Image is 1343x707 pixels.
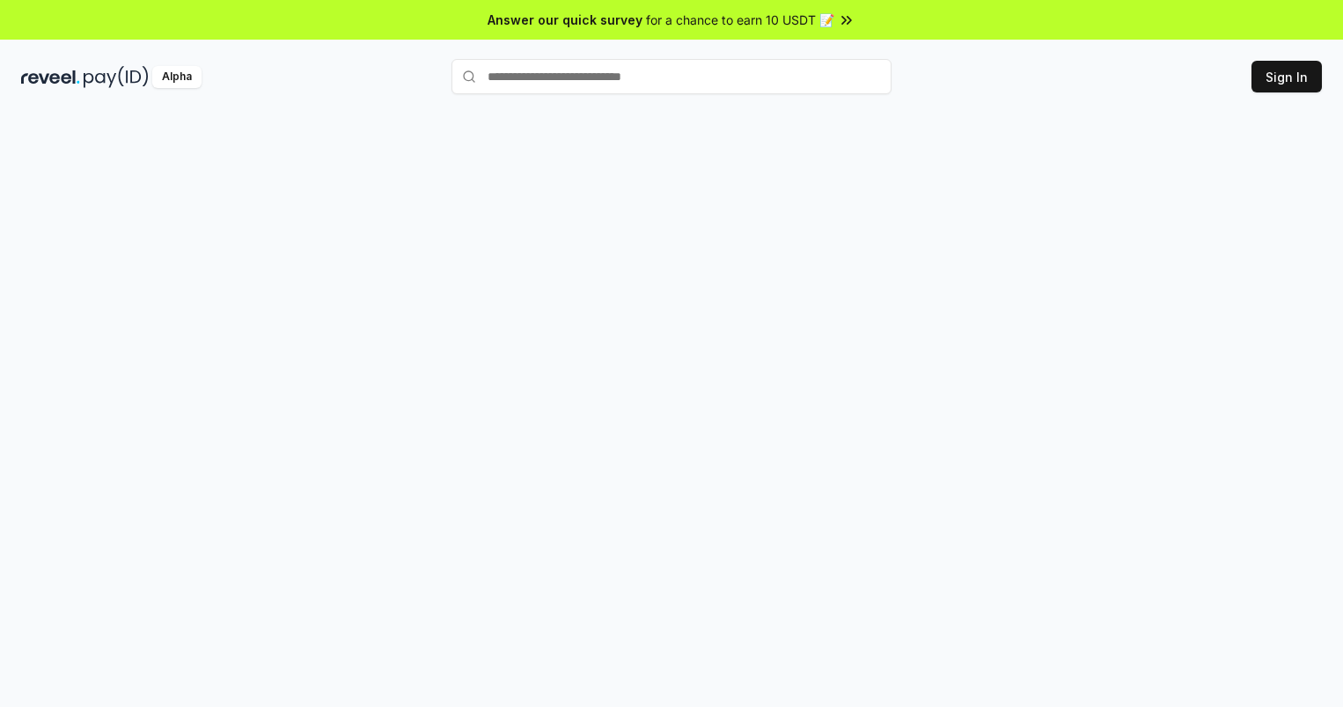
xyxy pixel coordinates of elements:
div: Alpha [152,66,202,88]
span: Answer our quick survey [488,11,642,29]
img: pay_id [84,66,149,88]
button: Sign In [1251,61,1322,92]
span: for a chance to earn 10 USDT 📝 [646,11,834,29]
img: reveel_dark [21,66,80,88]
